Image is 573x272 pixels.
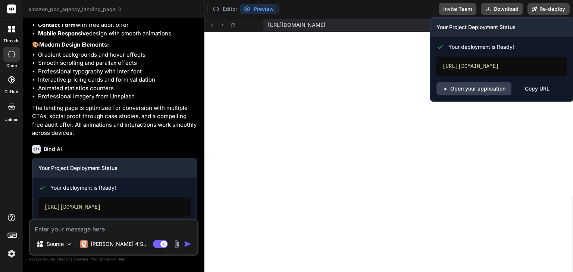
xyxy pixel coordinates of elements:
h6: Bind AI [44,145,62,153]
li: Animated statistics counters [38,84,197,93]
li: Interactive pricing cards and form validation [38,76,197,84]
li: Professional typography with Inter font [38,67,197,76]
label: code [6,63,17,69]
span: Your deployment is Ready! [50,184,116,192]
iframe: Preview [204,32,573,272]
p: Always double-check its answers. Your in Bind [29,256,198,263]
p: The landing page is optimized for conversion with multiple CTAs, social proof through case studie... [32,104,197,137]
img: icon [184,240,191,248]
label: GitHub [4,89,18,95]
img: settings [5,247,18,260]
li: Smooth scrolling and parallax effects [38,59,197,67]
img: Claude 4 Sonnet [80,240,88,248]
li: with free audit offer [38,21,197,29]
p: [PERSON_NAME] 4 S.. [91,240,146,248]
span: Your deployment is Ready! [448,43,514,51]
strong: Contact Form [38,21,76,28]
button: Download [481,3,523,15]
span: [URL][DOMAIN_NAME] [268,21,325,29]
label: threads [3,38,19,44]
img: attachment [172,240,181,249]
p: Source [47,240,64,248]
label: Upload [4,117,19,123]
div: [URL][DOMAIN_NAME] [436,57,567,76]
button: Re-deploy [527,3,570,15]
h3: Your Project Deployment Status [38,164,191,172]
div: [URL][DOMAIN_NAME] [38,197,191,217]
li: Gradient backgrounds and hover effects [38,51,197,59]
img: Pick Models [66,241,72,247]
li: design with smooth animations [38,29,197,38]
li: Professional imagery from Unsplash [38,92,197,101]
span: amazon_ppc_agency_landing_page [28,6,122,13]
strong: Modern Design Elements: [39,41,109,48]
a: Open your application [436,82,511,95]
button: Editor [209,4,240,14]
h3: Your Project Deployment Status [436,23,567,31]
button: Preview [240,4,277,14]
button: Invite Team [439,3,476,15]
p: 🎨 [32,41,197,49]
span: privacy [100,257,113,261]
div: Copy URL [525,82,549,95]
strong: Mobile Responsive [38,30,89,37]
